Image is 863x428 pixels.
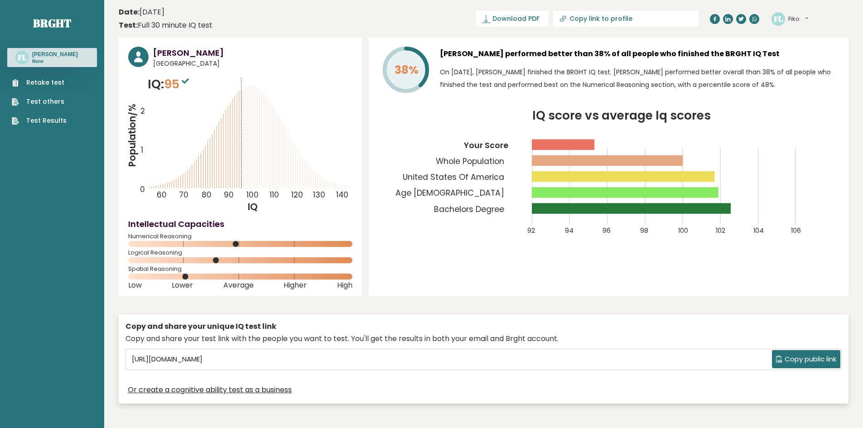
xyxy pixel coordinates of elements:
span: Low [128,284,142,287]
tspan: 140 [336,189,348,200]
a: Test others [12,97,67,106]
tspan: 38% [395,62,419,78]
tspan: 70 [179,189,188,200]
a: Test Results [12,116,67,125]
tspan: Your Score [463,140,508,151]
tspan: 98 [640,226,648,235]
span: High [337,284,352,287]
p: IQ: [148,75,191,93]
tspan: 60 [157,189,167,200]
b: Date: [119,7,140,17]
tspan: 94 [565,226,574,235]
tspan: Bachelors Degree [434,204,504,215]
tspan: Age [DEMOGRAPHIC_DATA] [395,188,504,198]
tspan: IQ [248,201,258,213]
b: Test: [119,20,138,30]
a: Download PDF [476,11,549,27]
h3: [PERSON_NAME] [32,51,78,58]
h3: [PERSON_NAME] performed better than 38% of all people who finished the BRGHT IQ Test [440,47,839,61]
span: Numerical Reasoning [128,235,352,238]
tspan: 100 [678,226,688,235]
h3: [PERSON_NAME] [153,47,352,59]
tspan: 100 [246,189,259,200]
tspan: 102 [716,226,725,235]
span: Logical Reasoning [128,251,352,255]
span: Average [223,284,254,287]
p: None [32,58,78,65]
span: Copy public link [785,354,836,365]
text: FL [774,13,783,24]
tspan: 104 [753,226,764,235]
tspan: 106 [791,226,801,235]
tspan: 2 [140,106,145,117]
tspan: 80 [202,189,212,200]
button: Fiko [788,14,808,24]
span: 95 [164,76,191,92]
tspan: 1 [141,144,143,155]
h4: Intellectual Capacities [128,218,352,230]
tspan: 92 [527,226,535,235]
tspan: 120 [291,189,303,200]
a: Or create a cognitive ability test as a business [128,385,292,395]
div: Copy and share your test link with the people you want to test. You'll get the results in both yo... [125,333,842,344]
tspan: Population/% [126,104,139,167]
tspan: Whole Population [436,156,504,167]
a: Brght [33,16,71,30]
tspan: IQ score vs average Iq scores [532,107,711,124]
span: Spatial Reasoning [128,267,352,271]
div: Copy and share your unique IQ test link [125,321,842,332]
span: Lower [172,284,193,287]
tspan: 110 [270,189,279,200]
span: [GEOGRAPHIC_DATA] [153,59,352,68]
tspan: 90 [224,189,234,200]
span: Higher [284,284,307,287]
time: [DATE] [119,7,164,18]
tspan: 0 [140,184,145,195]
a: Retake test [12,78,67,87]
button: Copy public link [772,350,840,368]
tspan: United States Of America [403,172,504,183]
div: Full 30 minute IQ test [119,20,212,31]
span: Download PDF [492,14,540,24]
p: On [DATE], [PERSON_NAME] finished the BRGHT IQ test. [PERSON_NAME] performed better overall than ... [440,66,839,91]
tspan: 96 [603,226,611,235]
text: FL [18,52,27,63]
tspan: 130 [313,189,326,200]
